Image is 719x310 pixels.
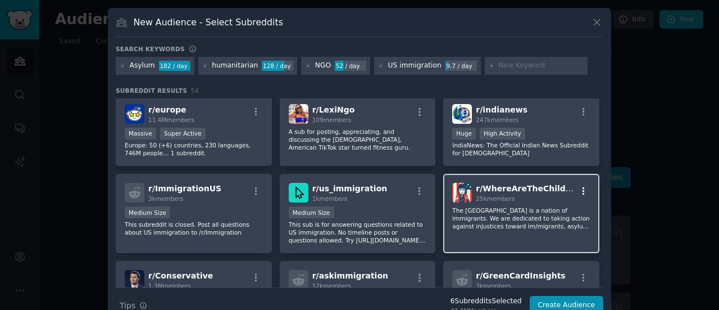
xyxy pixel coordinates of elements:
span: 11.4M members [148,116,194,123]
span: 25k members [476,195,515,202]
div: Super Active [160,128,206,140]
h3: Search keywords [116,45,185,53]
img: us_immigration [289,183,308,203]
p: IndiaNews: The Official Indian News Subreddit for [DEMOGRAPHIC_DATA] [452,141,590,157]
span: 247k members [476,116,518,123]
div: Medium Size [125,206,170,218]
h3: New Audience - Select Subreddits [134,16,283,28]
span: r/ askimmigration [312,271,388,280]
div: Huge [452,128,476,140]
img: LexiNgo [289,104,308,124]
span: Subreddit Results [116,87,187,95]
span: 1k members [312,195,348,202]
div: 128 / day [262,61,293,71]
div: 52 / day [335,61,366,71]
span: r/ ImmigrationUS [148,184,221,193]
div: Asylum [130,61,155,71]
span: r/ us_immigration [312,184,388,193]
div: NGO [315,61,331,71]
span: r/ indianews [476,105,527,114]
span: 12k members [312,282,351,289]
span: 54 [191,87,199,94]
img: indianews [452,104,472,124]
span: r/ Conservative [148,271,213,280]
span: 3k members [476,282,511,289]
p: This sub is for answering questions related to US immigration. No timeline posts or questions all... [289,221,427,244]
input: New Keyword [498,61,584,71]
span: r/ GreenCardInsights [476,271,565,280]
div: humanitarian [212,61,258,71]
span: 1.3M members [148,282,191,289]
div: 6 Subreddit s Selected [450,296,522,307]
p: The [GEOGRAPHIC_DATA] is a nation of immigrants. We are dedicated to taking action against injust... [452,206,590,230]
div: Massive [125,128,156,140]
img: Conservative [125,270,144,290]
img: europe [125,104,144,124]
span: r/ europe [148,105,186,114]
p: Europe: 50 (+6) countries, 230 languages, 746M people… 1 subreddit. [125,141,263,157]
img: WhereAreTheChildren [452,183,472,203]
p: A sub for posting, appreciating, and discussing the [DEMOGRAPHIC_DATA], American TikTok star turn... [289,128,427,151]
div: Medium Size [289,206,334,218]
p: This subreddit is closed. Post all questions about US immigration to /r/Immigration [125,221,263,236]
span: 3k members [148,195,184,202]
span: r/ LexiNgo [312,105,355,114]
div: 182 / day [159,61,190,71]
div: High Activity [480,128,525,140]
div: 9.7 / day [445,61,477,71]
span: 109 members [312,116,352,123]
div: US immigration [388,61,442,71]
span: r/ WhereAreTheChildren [476,184,580,193]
